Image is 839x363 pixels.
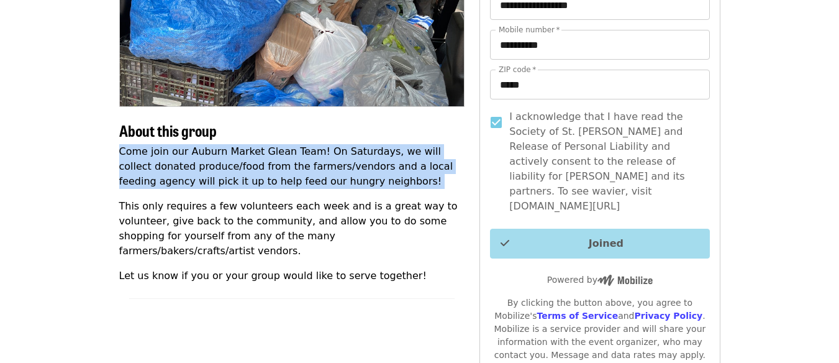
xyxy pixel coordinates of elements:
[589,237,624,249] span: Joined
[597,275,653,286] img: Powered by Mobilize
[119,119,217,141] span: About this group
[499,66,536,73] label: ZIP code
[490,229,709,259] button: Joined
[634,311,702,321] a: Privacy Policy
[490,70,709,99] input: ZIP code
[509,109,699,214] span: I acknowledge that I have read the Society of St. [PERSON_NAME] and Release of Personal Liability...
[547,275,653,285] span: Powered by
[537,311,618,321] a: Terms of Service
[490,30,709,60] input: Mobile number
[119,144,465,189] p: Come join our Auburn Market Glean Team! On Saturdays, we will collect donated produce/food from t...
[119,199,465,259] p: This only requires a few volunteers each week and is a great way to volunteer, give back to the c...
[119,269,465,283] p: Let us know if you or your group would like to serve together!
[499,26,560,34] label: Mobile number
